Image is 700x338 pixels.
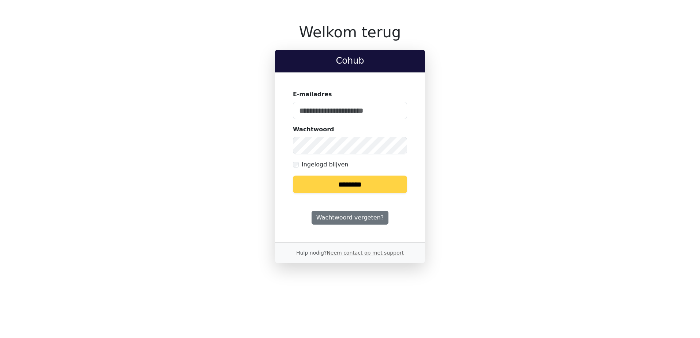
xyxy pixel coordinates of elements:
label: Ingelogd blijven [302,160,348,169]
h2: Cohub [281,56,419,66]
h1: Welkom terug [275,23,425,41]
label: E-mailadres [293,90,332,99]
label: Wachtwoord [293,125,334,134]
a: Neem contact op met support [327,250,403,256]
a: Wachtwoord vergeten? [312,211,388,225]
small: Hulp nodig? [296,250,404,256]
